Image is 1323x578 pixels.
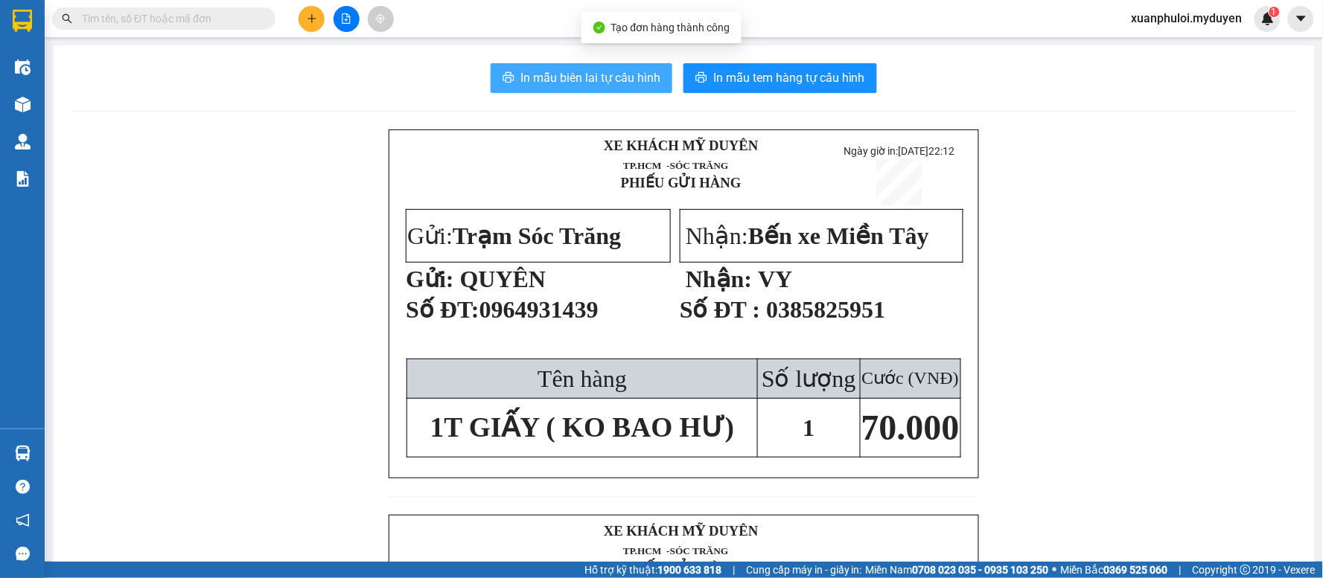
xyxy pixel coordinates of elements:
[593,22,605,33] span: check-circle
[88,47,193,58] span: TP.HCM -SÓC TRĂNG
[913,564,1049,576] strong: 0708 023 035 - 0935 103 250
[15,97,31,112] img: warehouse-icon
[1288,6,1314,32] button: caret-down
[748,222,929,249] span: Bến xe Miền Tây
[621,175,742,190] strong: PHIẾU GỬI HÀNG
[1104,564,1168,576] strong: 0369 525 060
[1272,7,1277,17] span: 1
[7,103,153,157] span: Trạm Sóc Trăng
[683,63,877,93] button: printerIn mẫu tem hàng tự cấu hình
[1295,12,1308,25] span: caret-down
[95,8,197,40] strong: XE KHÁCH MỸ DUYÊN
[686,222,929,249] span: Nhận:
[406,296,479,323] span: Số ĐT:
[733,562,735,578] span: |
[1261,12,1275,25] img: icon-new-feature
[762,365,856,392] span: Số lượng
[623,545,728,556] span: TP.HCM -SÓC TRĂNG
[1061,562,1168,578] span: Miền Bắc
[1053,567,1057,573] span: ⚪️
[758,266,792,292] span: VY
[538,365,627,392] span: Tên hàng
[16,547,30,561] span: message
[82,10,258,27] input: Tìm tên, số ĐT hoặc mã đơn
[657,564,721,576] strong: 1900 633 818
[866,562,1049,578] span: Miền Nam
[479,296,599,323] span: 0964931439
[1120,9,1255,28] span: xuanphuloi.myduyen
[407,222,621,249] span: Gửi:
[584,562,721,578] span: Hỗ trợ kỹ thuật:
[861,408,960,447] span: 70.000
[491,63,672,93] button: printerIn mẫu biên lai tự cấu hình
[221,18,286,46] p: Ngày giờ in:
[686,266,752,292] strong: Nhận:
[503,71,514,86] span: printer
[453,222,621,249] span: Trạm Sóc Trăng
[604,523,759,539] strong: XE KHÁCH MỸ DUYÊN
[7,103,153,157] span: Gửi:
[695,71,707,86] span: printer
[299,6,325,32] button: plus
[713,68,865,87] span: In mẫu tem hàng tự cấu hình
[15,171,31,187] img: solution-icon
[221,32,286,46] span: [DATE]
[621,560,742,576] strong: PHIẾU GỬI HÀNG
[307,13,317,24] span: plus
[861,368,959,388] span: Cước (VNĐ)
[1240,565,1251,575] span: copyright
[460,266,546,292] span: QUYÊN
[62,13,72,24] span: search
[334,6,360,32] button: file-add
[833,145,965,157] p: Ngày giờ in:
[341,13,351,24] span: file-add
[746,562,862,578] span: Cung cấp máy in - giấy in:
[16,513,30,527] span: notification
[15,134,31,150] img: warehouse-icon
[15,60,31,75] img: warehouse-icon
[13,10,32,32] img: logo-vxr
[1179,562,1182,578] span: |
[611,22,730,33] span: Tạo đơn hàng thành công
[16,480,30,494] span: question-circle
[15,446,31,461] img: warehouse-icon
[604,138,759,153] strong: XE KHÁCH MỸ DUYÊN
[898,145,954,157] span: [DATE]
[375,13,386,24] span: aim
[766,296,885,323] span: 0385825951
[680,296,760,323] strong: Số ĐT :
[623,160,728,171] span: TP.HCM -SÓC TRĂNG
[406,266,453,292] strong: Gửi:
[1269,7,1280,17] sup: 1
[928,145,954,157] span: 22:12
[520,68,660,87] span: In mẫu biên lai tự cấu hình
[803,414,814,441] span: 1
[430,412,735,443] span: 1T GIẤY ( KO BAO HƯ)
[86,62,206,77] strong: PHIẾU GỬI HÀNG
[368,6,394,32] button: aim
